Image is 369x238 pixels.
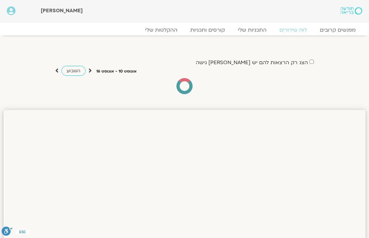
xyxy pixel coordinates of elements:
[184,27,231,33] a: קורסים ותכניות
[7,27,362,33] nav: Menu
[313,27,362,33] a: מפגשים קרובים
[41,7,83,14] span: [PERSON_NAME]
[139,27,184,33] a: ההקלטות שלי
[231,27,273,33] a: התכניות שלי
[273,27,313,33] a: לוח שידורים
[196,60,308,65] label: הצג רק הרצאות להם יש [PERSON_NAME] גישה
[61,66,86,76] a: השבוע
[67,68,80,74] span: השבוע
[96,68,137,75] p: אוגוסט 10 - אוגוסט 16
